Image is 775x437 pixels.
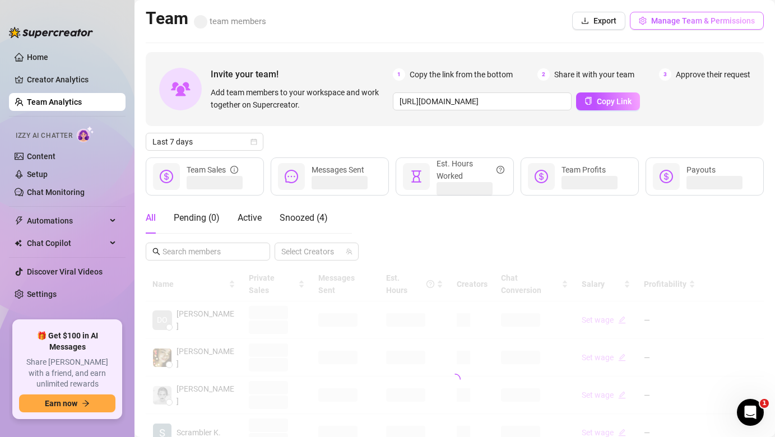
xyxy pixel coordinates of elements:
button: Manage Team & Permissions [630,12,764,30]
span: question-circle [496,157,504,182]
div: Est. Hours Worked [437,157,504,182]
div: All [146,211,156,225]
span: Add team members to your workspace and work together on Supercreator. [211,86,388,111]
a: Team Analytics [27,97,82,106]
span: calendar [250,138,257,145]
span: Messages Sent [312,165,364,174]
span: Share [PERSON_NAME] with a friend, and earn unlimited rewards [19,357,115,390]
span: Copy the link from the bottom [410,68,513,81]
span: 1 [760,399,769,408]
a: Settings [27,290,57,299]
div: Pending ( 0 ) [174,211,220,225]
span: hourglass [410,170,423,183]
span: Payouts [686,165,716,174]
span: dollar-circle [535,170,548,183]
span: loading [449,374,461,385]
h2: Team [146,8,266,29]
div: Team Sales [187,164,238,176]
span: search [152,248,160,255]
span: arrow-right [82,399,90,407]
img: logo-BBDzfeDw.svg [9,27,93,38]
span: Export [593,16,616,25]
a: Discover Viral Videos [27,267,103,276]
span: Invite your team! [211,67,393,81]
span: Copy Link [597,97,632,106]
a: Setup [27,170,48,179]
a: Chat Monitoring [27,188,85,197]
a: Content [27,152,55,161]
span: Izzy AI Chatter [16,131,72,141]
span: Manage Team & Permissions [651,16,755,25]
a: Creator Analytics [27,71,117,89]
span: thunderbolt [15,216,24,225]
span: dollar-circle [160,170,173,183]
span: Earn now [45,399,77,408]
span: 3 [659,68,671,81]
span: info-circle [230,164,238,176]
span: Last 7 days [152,133,257,150]
span: message [285,170,298,183]
span: 1 [393,68,405,81]
span: team [346,248,352,255]
span: Chat Copilot [27,234,106,252]
img: AI Chatter [77,126,94,142]
span: setting [639,17,647,25]
button: Export [572,12,625,30]
a: Home [27,53,48,62]
span: copy [584,97,592,105]
span: Snoozed ( 4 ) [280,212,328,223]
span: Team Profits [561,165,606,174]
span: Automations [27,212,106,230]
img: Chat Copilot [15,239,22,247]
span: Active [238,212,262,223]
span: Approve their request [676,68,750,81]
span: 2 [537,68,550,81]
button: Copy Link [576,92,640,110]
span: 🎁 Get $100 in AI Messages [19,331,115,352]
span: Share it with your team [554,68,634,81]
input: Search members [163,245,254,258]
span: dollar-circle [660,170,673,183]
span: team members [194,16,266,26]
span: download [581,17,589,25]
iframe: Intercom live chat [737,399,764,426]
button: Earn nowarrow-right [19,394,115,412]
